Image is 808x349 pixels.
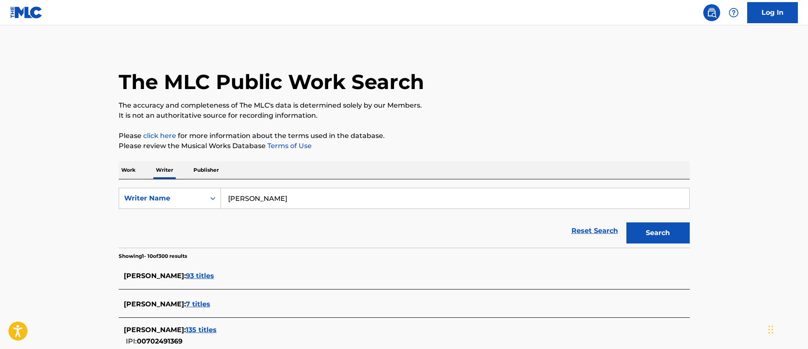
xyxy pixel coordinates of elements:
form: Search Form [119,188,690,248]
img: search [707,8,717,18]
a: Log In [747,2,798,23]
p: Publisher [191,161,221,179]
a: click here [143,132,176,140]
div: Help [725,4,742,21]
span: 93 titles [186,272,214,280]
a: Reset Search [567,222,622,240]
div: Writer Name [124,193,200,203]
a: Public Search [703,4,720,21]
h1: The MLC Public Work Search [119,69,424,95]
span: 135 titles [186,326,217,334]
p: Work [119,161,138,179]
span: [PERSON_NAME] : [124,300,186,308]
p: Please for more information about the terms used in the database. [119,131,690,141]
span: 7 titles [186,300,210,308]
span: [PERSON_NAME] : [124,326,186,334]
p: The accuracy and completeness of The MLC's data is determined solely by our Members. [119,100,690,111]
span: IPI: [126,337,137,345]
p: It is not an authoritative source for recording information. [119,111,690,121]
p: Showing 1 - 10 of 300 results [119,252,187,260]
span: 00702491369 [137,337,182,345]
p: Please review the Musical Works Database [119,141,690,151]
p: Writer [153,161,176,179]
a: Terms of Use [266,142,312,150]
img: MLC Logo [10,6,43,19]
button: Search [626,222,690,243]
iframe: Chat Widget [766,308,808,349]
span: [PERSON_NAME] : [124,272,186,280]
div: Drag [768,317,773,342]
img: help [729,8,739,18]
